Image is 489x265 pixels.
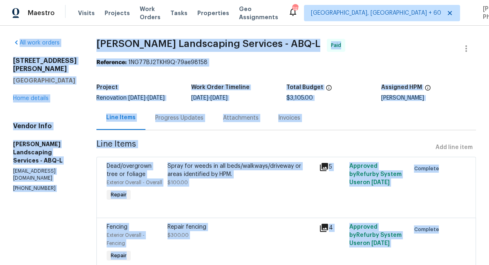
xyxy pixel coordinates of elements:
[381,95,476,101] div: [PERSON_NAME]
[311,9,441,17] span: [GEOGRAPHIC_DATA], [GEOGRAPHIC_DATA] + 60
[96,60,127,65] b: Reference:
[28,9,55,17] span: Maestro
[191,85,250,90] h5: Work Order Timeline
[107,180,162,185] span: Exterior Overall - Overall
[319,223,344,233] div: 4
[191,95,208,101] span: [DATE]
[167,162,314,178] div: Spray for weeds in all beds/walkways/driveway or areas identified by HPM.
[371,241,390,246] span: [DATE]
[414,225,442,234] span: Complete
[170,10,188,16] span: Tasks
[107,224,127,230] span: Fencing
[96,140,432,155] span: Line Items
[239,5,278,21] span: Geo Assignments
[107,252,130,260] span: Repair
[167,223,314,231] div: Repair fencing
[96,85,118,90] h5: Project
[286,95,313,101] span: $3,105.00
[424,85,431,95] span: The hpm assigned to this work order.
[107,233,145,246] span: Exterior Overall - Fencing
[140,5,161,21] span: Work Orders
[167,180,188,185] span: $100.00
[278,114,300,122] div: Invoices
[128,95,165,101] span: -
[13,168,77,182] p: [EMAIL_ADDRESS][DOMAIN_NAME]
[13,57,77,73] h2: [STREET_ADDRESS][PERSON_NAME]
[13,122,77,130] h4: Vendor Info
[96,95,165,101] span: Renovation
[381,85,422,90] h5: Assigned HPM
[13,40,60,46] a: All work orders
[223,114,259,122] div: Attachments
[210,95,228,101] span: [DATE]
[13,185,77,192] p: [PHONE_NUMBER]
[286,85,323,90] h5: Total Budget
[167,233,189,238] span: $300.00
[96,39,320,49] span: [PERSON_NAME] Landscaping Services - ABQ-L
[326,85,332,95] span: The total cost of line items that have been proposed by Opendoor. This sum includes line items th...
[349,163,402,185] span: Approved by Refurby System User on
[319,162,344,172] div: 5
[349,224,402,246] span: Approved by Refurby System User on
[13,140,77,165] h5: [PERSON_NAME] Landscaping Services - ABQ-L
[78,9,95,17] span: Visits
[292,5,298,13] div: 745
[107,163,152,177] span: Dead/overgrown tree or foliage
[191,95,228,101] span: -
[155,114,203,122] div: Progress Updates
[331,41,344,49] span: Paid
[147,95,165,101] span: [DATE]
[13,76,77,85] h5: [GEOGRAPHIC_DATA]
[106,114,136,122] div: Line Items
[96,58,476,67] div: 1NG77BJ2TKH9Q-79ae98158
[128,95,145,101] span: [DATE]
[105,9,130,17] span: Projects
[414,165,442,173] span: Complete
[197,9,229,17] span: Properties
[107,191,130,199] span: Repair
[13,96,49,101] a: Home details
[371,180,390,185] span: [DATE]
